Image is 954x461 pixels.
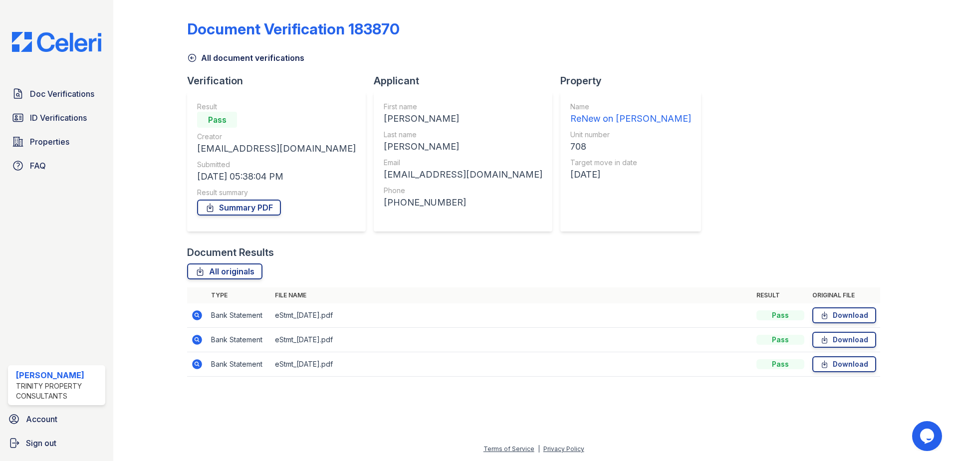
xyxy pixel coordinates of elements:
div: Pass [197,112,237,128]
div: ReNew on [PERSON_NAME] [570,112,691,126]
div: [PERSON_NAME] [384,140,542,154]
a: All document verifications [187,52,304,64]
span: FAQ [30,160,46,172]
td: Bank Statement [207,328,271,352]
div: [PERSON_NAME] [384,112,542,126]
a: All originals [187,263,262,279]
div: Trinity Property Consultants [16,381,101,401]
a: Doc Verifications [8,84,105,104]
th: Result [752,287,808,303]
div: Verification [187,74,374,88]
iframe: chat widget [912,421,944,451]
div: [DATE] 05:38:04 PM [197,170,356,184]
div: 708 [570,140,691,154]
td: eStmt_[DATE].pdf [271,303,752,328]
td: Bank Statement [207,352,271,377]
div: First name [384,102,542,112]
a: Properties [8,132,105,152]
td: Bank Statement [207,303,271,328]
div: Pass [756,335,804,345]
div: [EMAIL_ADDRESS][DOMAIN_NAME] [197,142,356,156]
a: Summary PDF [197,200,281,216]
div: Last name [384,130,542,140]
div: Unit number [570,130,691,140]
div: [DATE] [570,168,691,182]
a: Sign out [4,433,109,453]
div: Creator [197,132,356,142]
span: Doc Verifications [30,88,94,100]
div: Name [570,102,691,112]
a: Download [812,356,876,372]
div: [PHONE_NUMBER] [384,196,542,210]
div: Target move in date [570,158,691,168]
div: Email [384,158,542,168]
td: eStmt_[DATE].pdf [271,328,752,352]
div: Pass [756,359,804,369]
div: [PERSON_NAME] [16,369,101,381]
div: Phone [384,186,542,196]
div: Applicant [374,74,560,88]
td: eStmt_[DATE].pdf [271,352,752,377]
a: Download [812,332,876,348]
a: Download [812,307,876,323]
div: Result summary [197,188,356,198]
div: Result [197,102,356,112]
a: Account [4,409,109,429]
a: Privacy Policy [543,445,584,453]
span: Account [26,413,57,425]
div: | [538,445,540,453]
div: Pass [756,310,804,320]
div: Submitted [197,160,356,170]
a: Terms of Service [483,445,534,453]
div: [EMAIL_ADDRESS][DOMAIN_NAME] [384,168,542,182]
a: ID Verifications [8,108,105,128]
span: Sign out [26,437,56,449]
div: Document Results [187,245,274,259]
img: CE_Logo_Blue-a8612792a0a2168367f1c8372b55b34899dd931a85d93a1a3d3e32e68fde9ad4.png [4,32,109,52]
th: File name [271,287,752,303]
a: Name ReNew on [PERSON_NAME] [570,102,691,126]
a: FAQ [8,156,105,176]
div: Document Verification 183870 [187,20,400,38]
th: Type [207,287,271,303]
span: ID Verifications [30,112,87,124]
div: Property [560,74,709,88]
th: Original file [808,287,880,303]
span: Properties [30,136,69,148]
